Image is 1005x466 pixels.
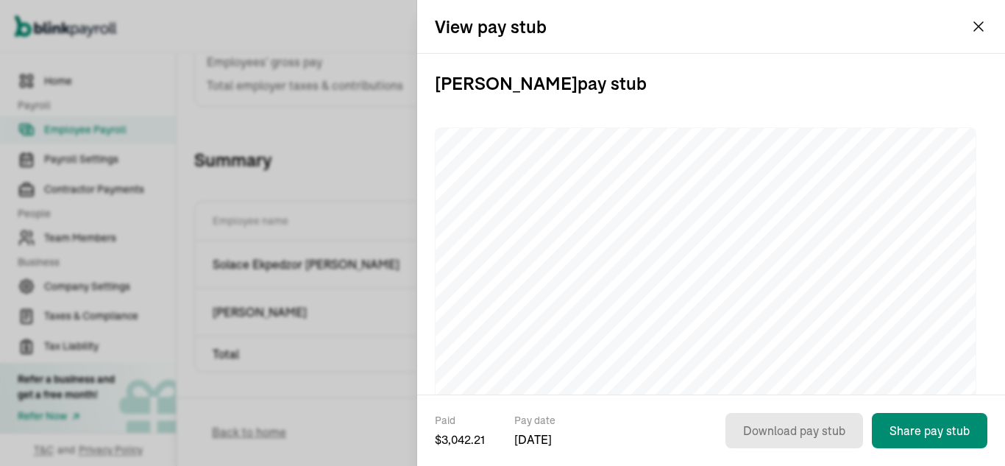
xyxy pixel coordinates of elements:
button: Download pay stub [725,413,863,448]
span: Pay date [514,413,555,428]
h2: View pay stub [435,15,547,38]
button: Share pay stub [872,413,987,448]
h3: [PERSON_NAME] pay stub [435,54,987,113]
span: $ 3,042.21 [435,431,485,448]
span: Paid [435,413,485,428]
span: [DATE] [514,431,555,448]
